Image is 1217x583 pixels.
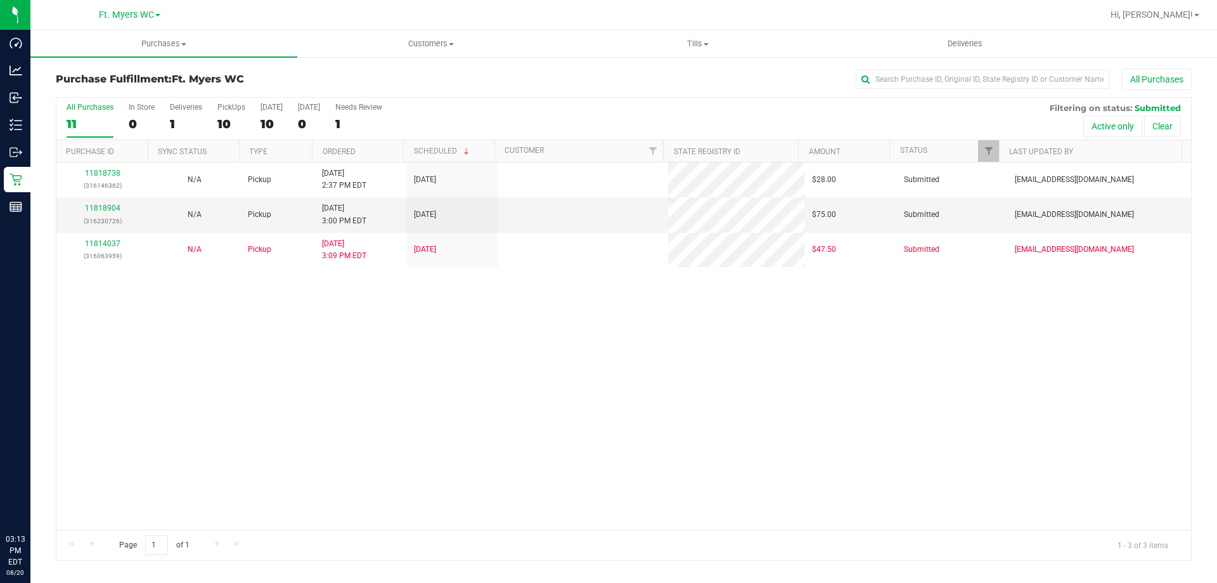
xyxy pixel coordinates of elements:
[10,173,22,186] inline-svg: Retail
[1009,147,1073,156] a: Last Updated By
[1083,115,1142,137] button: Active only
[812,209,836,221] span: $75.00
[10,200,22,213] inline-svg: Reports
[322,238,366,262] span: [DATE] 3:09 PM EDT
[322,202,366,226] span: [DATE] 3:00 PM EDT
[674,147,740,156] a: State Registry ID
[565,38,830,49] span: Tills
[564,30,831,57] a: Tills
[129,103,155,112] div: In Store
[170,103,202,112] div: Deliveries
[188,210,202,219] span: Not Applicable
[145,535,168,555] input: 1
[99,10,154,20] span: Ft. Myers WC
[832,30,1098,57] a: Deliveries
[505,146,544,155] a: Customer
[642,140,663,162] a: Filter
[30,30,297,57] a: Purchases
[1015,209,1134,221] span: [EMAIL_ADDRESS][DOMAIN_NAME]
[904,209,939,221] span: Submitted
[188,174,202,186] button: N/A
[248,209,271,221] span: Pickup
[170,117,202,131] div: 1
[904,174,939,186] span: Submitted
[30,38,297,49] span: Purchases
[930,38,1000,49] span: Deliveries
[10,91,22,104] inline-svg: Inbound
[64,215,141,227] p: (316230726)
[812,174,836,186] span: $28.00
[85,204,120,213] a: 11818904
[188,244,202,256] button: N/A
[1015,244,1134,256] span: [EMAIL_ADDRESS][DOMAIN_NAME]
[158,147,207,156] a: Sync Status
[67,103,113,112] div: All Purchases
[856,70,1109,89] input: Search Purchase ID, Original ID, State Registry ID or Customer Name...
[261,117,283,131] div: 10
[6,534,25,568] p: 03:13 PM EDT
[217,103,245,112] div: PickUps
[298,103,320,112] div: [DATE]
[10,64,22,77] inline-svg: Analytics
[414,174,436,186] span: [DATE]
[85,239,120,248] a: 11814037
[66,147,114,156] a: Purchase ID
[249,147,267,156] a: Type
[108,535,200,555] span: Page of 1
[323,147,356,156] a: Ordered
[85,169,120,178] a: 11818738
[1135,103,1181,113] span: Submitted
[248,244,271,256] span: Pickup
[322,167,366,192] span: [DATE] 2:37 PM EDT
[261,103,283,112] div: [DATE]
[904,244,939,256] span: Submitted
[248,174,271,186] span: Pickup
[812,244,836,256] span: $47.50
[129,117,155,131] div: 0
[1015,174,1134,186] span: [EMAIL_ADDRESS][DOMAIN_NAME]
[172,73,244,85] span: Ft. Myers WC
[414,147,472,155] a: Scheduled
[64,180,141,192] p: (316146362)
[1122,69,1192,90] button: All Purchases
[188,245,202,254] span: Not Applicable
[335,103,382,112] div: Needs Review
[1050,103,1132,113] span: Filtering on status:
[6,568,25,577] p: 08/20
[217,117,245,131] div: 10
[10,146,22,159] inline-svg: Outbound
[978,140,999,162] a: Filter
[1107,535,1178,554] span: 1 - 3 of 3 items
[298,38,563,49] span: Customers
[64,250,141,262] p: (316063959)
[56,74,434,85] h3: Purchase Fulfillment:
[188,175,202,184] span: Not Applicable
[414,209,436,221] span: [DATE]
[414,244,436,256] span: [DATE]
[1144,115,1181,137] button: Clear
[10,119,22,131] inline-svg: Inventory
[335,117,382,131] div: 1
[809,147,840,156] a: Amount
[67,117,113,131] div: 11
[10,37,22,49] inline-svg: Dashboard
[1111,10,1193,20] span: Hi, [PERSON_NAME]!
[297,30,564,57] a: Customers
[900,146,927,155] a: Status
[188,209,202,221] button: N/A
[13,481,51,520] iframe: Resource center
[298,117,320,131] div: 0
